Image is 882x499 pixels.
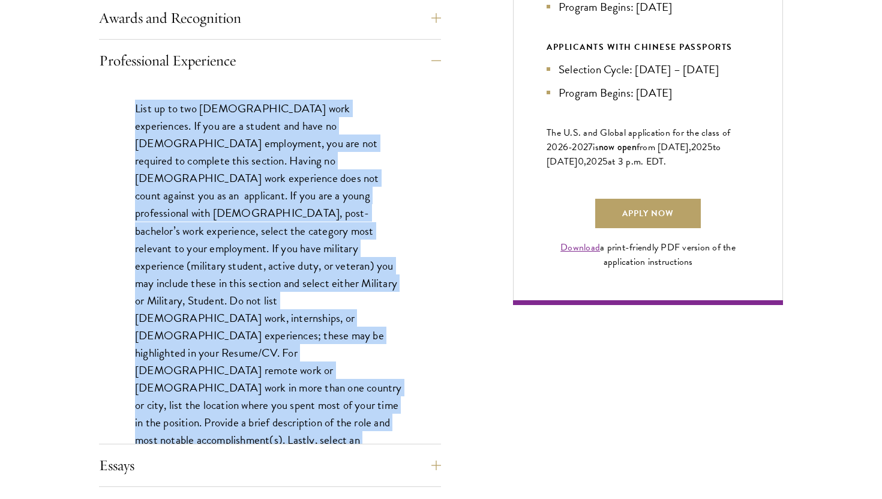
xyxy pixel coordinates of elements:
span: The U.S. and Global application for the class of 202 [547,126,730,154]
span: is [593,140,599,154]
span: , [584,154,586,169]
p: List up to two [DEMOGRAPHIC_DATA] work experiences. If you are a student and have no [DEMOGRAPHIC... [135,100,405,483]
span: 202 [586,154,602,169]
li: Program Begins: [DATE] [547,84,749,101]
span: 0 [578,154,584,169]
button: Awards and Recognition [99,4,441,32]
span: at 3 p.m. EDT. [608,154,667,169]
a: Download [560,240,600,255]
div: APPLICANTS WITH CHINESE PASSPORTS [547,40,749,55]
span: 202 [691,140,707,154]
span: to [DATE] [547,140,721,169]
span: 6 [563,140,568,154]
span: from [DATE], [637,140,691,154]
span: 7 [588,140,593,154]
div: a print-friendly PDF version of the application instructions [547,240,749,269]
button: Professional Experience [99,46,441,75]
li: Selection Cycle: [DATE] – [DATE] [547,61,749,78]
a: Apply Now [595,199,701,228]
span: now open [599,140,637,154]
span: -202 [568,140,588,154]
span: 5 [602,154,608,169]
span: 5 [707,140,713,154]
button: Essays [99,451,441,480]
